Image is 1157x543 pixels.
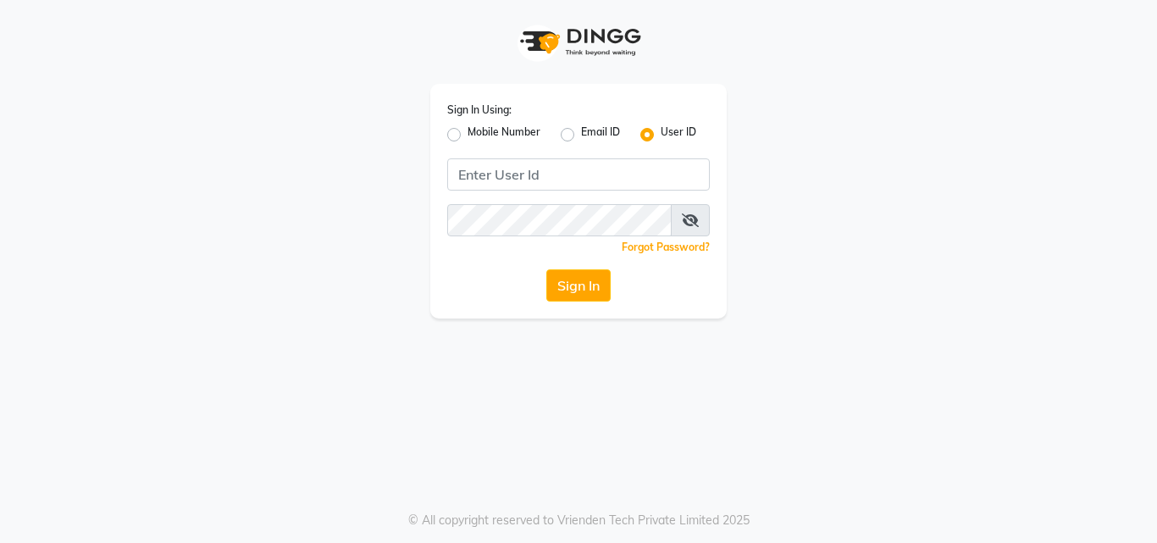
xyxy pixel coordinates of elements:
[447,158,710,191] input: Username
[468,125,540,145] label: Mobile Number
[622,241,710,253] a: Forgot Password?
[581,125,620,145] label: Email ID
[447,103,512,118] label: Sign In Using:
[546,269,611,302] button: Sign In
[511,17,646,67] img: logo1.svg
[661,125,696,145] label: User ID
[447,204,672,236] input: Username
